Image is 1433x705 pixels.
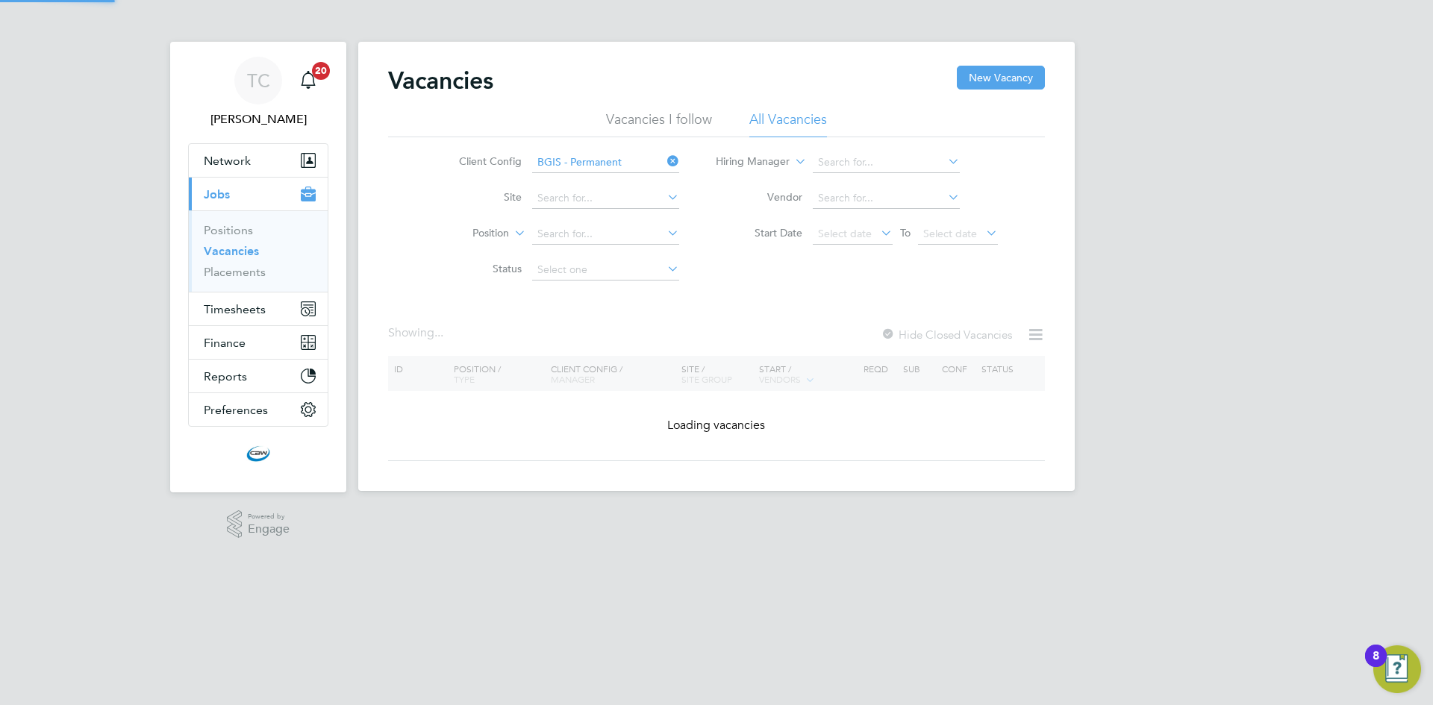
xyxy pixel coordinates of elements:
[188,442,328,466] a: Go to home page
[716,190,802,204] label: Vendor
[749,110,827,137] li: All Vacancies
[204,369,247,383] span: Reports
[204,244,259,258] a: Vacancies
[189,144,328,177] button: Network
[818,227,872,240] span: Select date
[532,152,679,173] input: Search for...
[436,154,522,168] label: Client Config
[248,510,290,523] span: Powered by
[813,188,960,209] input: Search for...
[1373,645,1421,693] button: Open Resource Center, 8 new notifications
[248,523,290,536] span: Engage
[189,326,328,359] button: Finance
[423,226,509,241] label: Position
[170,42,346,492] nav: Main navigation
[532,188,679,209] input: Search for...
[436,262,522,275] label: Status
[388,325,446,341] div: Showing
[227,510,290,539] a: Powered byEngage
[204,403,268,417] span: Preferences
[204,302,266,316] span: Timesheets
[606,110,712,137] li: Vacancies I follow
[388,66,493,95] h2: Vacancies
[434,325,443,340] span: ...
[312,62,330,80] span: 20
[923,227,977,240] span: Select date
[188,110,328,128] span: Tom Cheek
[189,360,328,392] button: Reports
[532,260,679,281] input: Select one
[532,224,679,245] input: Search for...
[716,226,802,239] label: Start Date
[1373,656,1379,675] div: 8
[704,154,790,169] label: Hiring Manager
[204,187,230,201] span: Jobs
[881,328,1012,342] label: Hide Closed Vacancies
[204,154,251,168] span: Network
[204,223,253,237] a: Positions
[813,152,960,173] input: Search for...
[247,71,270,90] span: TC
[204,336,246,350] span: Finance
[246,442,270,466] img: cbwstaffingsolutions-logo-retina.png
[189,393,328,426] button: Preferences
[204,265,266,279] a: Placements
[189,178,328,210] button: Jobs
[188,57,328,128] a: TC[PERSON_NAME]
[189,210,328,292] div: Jobs
[293,57,323,104] a: 20
[189,292,328,325] button: Timesheets
[957,66,1045,90] button: New Vacancy
[896,223,915,242] span: To
[436,190,522,204] label: Site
